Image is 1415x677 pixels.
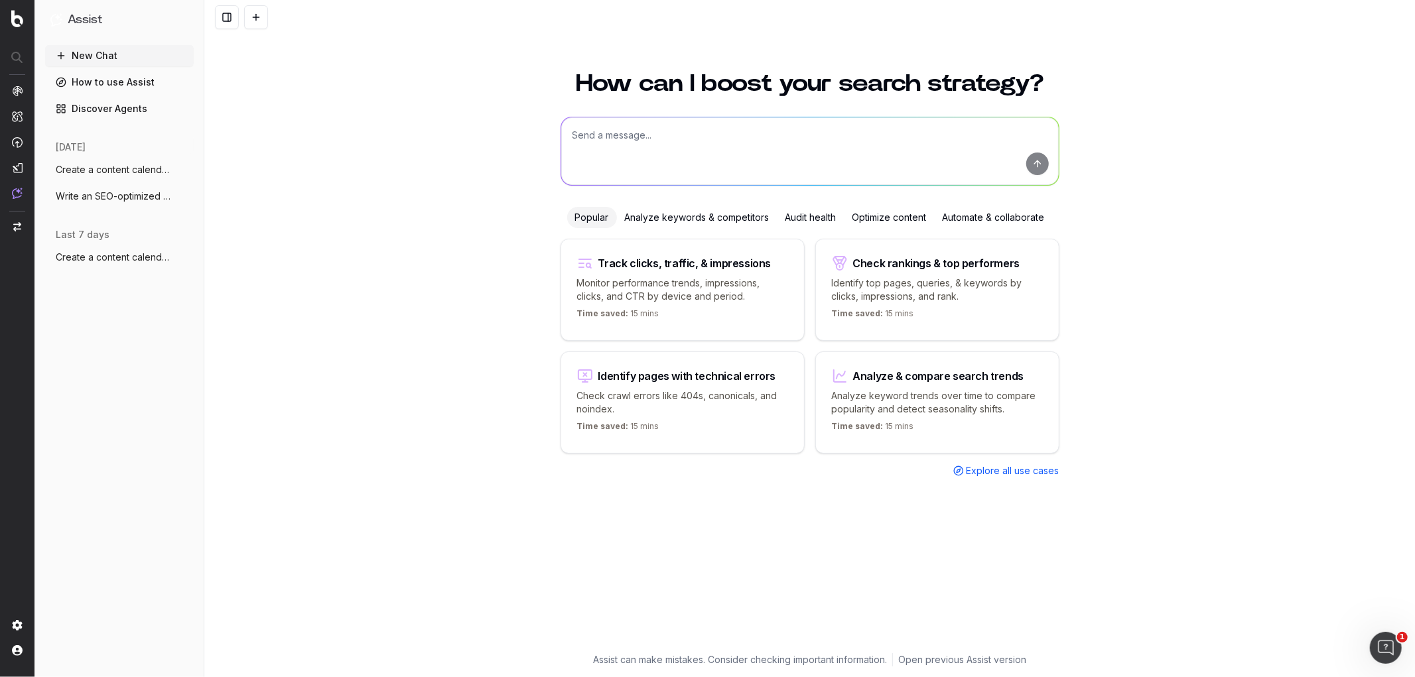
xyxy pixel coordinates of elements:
[853,258,1020,269] div: Check rankings & top performers
[56,163,172,176] span: Create a content calendar using trends &
[12,645,23,656] img: My account
[577,421,629,431] span: Time saved:
[12,111,23,122] img: Intelligence
[832,389,1043,416] p: Analyze keyword trends over time to compare popularity and detect seasonality shifts.
[50,11,188,29] button: Assist
[832,308,884,318] span: Time saved:
[577,308,629,318] span: Time saved:
[13,222,21,231] img: Switch project
[45,72,194,93] a: How to use Assist
[12,162,23,173] img: Studio
[12,137,23,148] img: Activation
[935,207,1053,228] div: Automate & collaborate
[45,186,194,207] button: Write an SEO-optimized article about on
[598,371,776,381] div: Identify pages with technical errors
[853,371,1024,381] div: Analyze & compare search trends
[832,421,914,437] p: 15 mins
[56,141,86,154] span: [DATE]
[953,464,1059,477] a: Explore all use cases
[567,207,617,228] div: Popular
[844,207,935,228] div: Optimize content
[56,190,172,203] span: Write an SEO-optimized article about on
[11,10,23,27] img: Botify logo
[12,620,23,631] img: Setting
[50,13,62,26] img: Assist
[56,251,172,264] span: Create a content calendar using trends &
[832,308,914,324] p: 15 mins
[1370,632,1402,664] iframe: Intercom live chat
[577,389,788,416] p: Check crawl errors like 404s, canonicals, and noindex.
[593,653,887,666] p: Assist can make mistakes. Consider checking important information.
[617,207,777,228] div: Analyze keywords & competitors
[12,86,23,96] img: Analytics
[577,421,659,437] p: 15 mins
[56,228,109,241] span: last 7 days
[598,258,772,269] div: Track clicks, traffic, & impressions
[832,421,884,431] span: Time saved:
[12,188,23,199] img: Assist
[68,11,102,29] h1: Assist
[45,45,194,66] button: New Chat
[561,72,1059,95] h1: How can I boost your search strategy?
[1397,632,1408,643] span: 1
[577,308,659,324] p: 15 mins
[45,98,194,119] a: Discover Agents
[45,247,194,268] button: Create a content calendar using trends &
[967,464,1059,477] span: Explore all use cases
[45,159,194,180] button: Create a content calendar using trends &
[777,207,844,228] div: Audit health
[577,277,788,303] p: Monitor performance trends, impressions, clicks, and CTR by device and period.
[832,277,1043,303] p: Identify top pages, queries, & keywords by clicks, impressions, and rank.
[898,653,1026,666] a: Open previous Assist version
